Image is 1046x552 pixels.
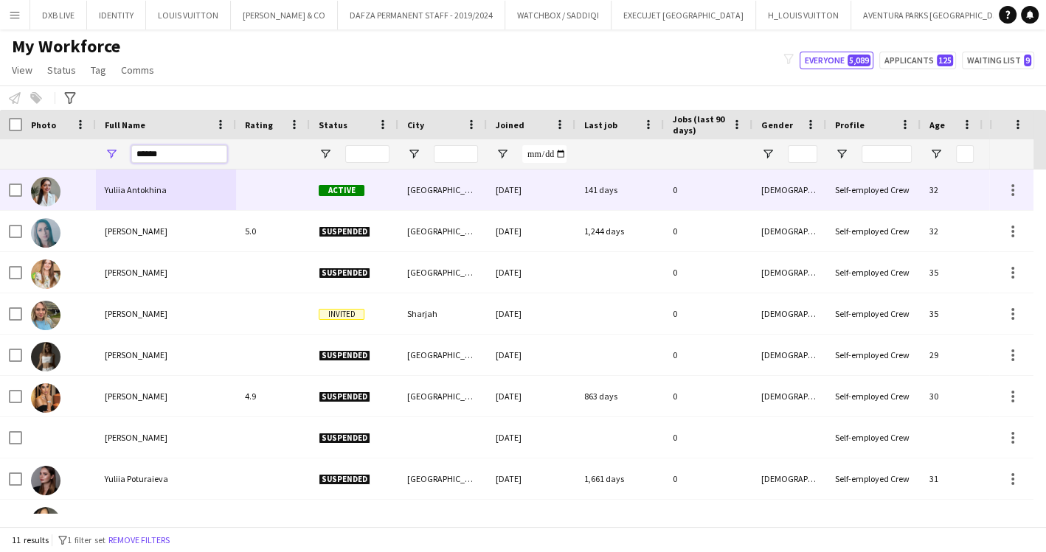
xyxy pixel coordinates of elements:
div: [GEOGRAPHIC_DATA] [398,252,487,293]
img: Yuliia Romashko [31,507,60,537]
span: Status [319,119,347,130]
div: 1,661 days [575,458,664,499]
div: [DATE] [487,500,575,540]
span: Suspended [319,226,370,237]
div: [DEMOGRAPHIC_DATA] [752,211,826,251]
div: [DEMOGRAPHIC_DATA] [752,458,826,499]
span: Last job [584,119,617,130]
button: DXB LIVE [30,1,87,29]
div: 0 [664,500,752,540]
div: [GEOGRAPHIC_DATA] [398,458,487,499]
span: Rating [245,119,273,130]
div: 0 [664,335,752,375]
div: 32 [921,170,983,210]
div: [DATE] [487,417,575,458]
span: Yuliia Poturaieva [105,473,168,484]
span: 5,089 [848,55,870,66]
div: 30 [921,376,983,416]
div: 0 [664,252,752,293]
span: Comms [121,63,154,77]
div: [GEOGRAPHIC_DATA] [398,335,487,375]
button: Open Filter Menu [835,147,848,161]
div: 29 [921,335,983,375]
div: 31 [921,458,983,499]
div: 863 days [575,376,664,416]
app-action-btn: Advanced filters [61,89,79,107]
div: 5.0 [236,211,310,251]
input: Gender Filter Input [788,145,817,163]
button: Open Filter Menu [929,147,943,161]
button: LOUIS VUITTON [146,1,231,29]
div: [DATE] [487,335,575,375]
div: [GEOGRAPHIC_DATA] [398,500,487,540]
div: 0 [664,458,752,499]
input: Age Filter Input [956,145,974,163]
input: Profile Filter Input [862,145,912,163]
img: Yuliia Nesteruk [31,383,60,413]
button: H_LOUIS VUITTON [756,1,851,29]
div: [GEOGRAPHIC_DATA] [398,170,487,210]
div: [DEMOGRAPHIC_DATA] [752,293,826,334]
span: [PERSON_NAME] [105,349,167,360]
div: Self-employed Crew [826,211,921,251]
span: [PERSON_NAME] [105,267,167,278]
div: [DATE] [487,170,575,210]
div: [DATE] [487,211,575,251]
div: [DEMOGRAPHIC_DATA] [752,500,826,540]
span: Active [319,185,364,196]
div: [DATE] [487,376,575,416]
div: [DEMOGRAPHIC_DATA] [752,252,826,293]
div: [DEMOGRAPHIC_DATA] [752,170,826,210]
img: Yuliia Antokhina [31,177,60,206]
span: Yuliia Antokhina [105,184,167,195]
button: AVENTURA PARKS [GEOGRAPHIC_DATA] [851,1,1023,29]
div: 4.9 [236,376,310,416]
img: Yuliia Kravets [31,301,60,330]
button: EXECUJET [GEOGRAPHIC_DATA] [612,1,756,29]
div: 35 [921,252,983,293]
button: [PERSON_NAME] & CO [231,1,338,29]
div: 0 [664,211,752,251]
button: Open Filter Menu [105,147,118,161]
span: Suspended [319,474,370,485]
div: 0 [664,293,752,334]
div: [DATE] [487,293,575,334]
button: Remove filters [105,532,173,548]
span: [PERSON_NAME] [105,226,167,237]
button: Open Filter Menu [761,147,775,161]
span: Profile [835,119,865,130]
div: Self-employed Crew [826,170,921,210]
input: Joined Filter Input [522,145,567,163]
button: Waiting list9 [962,52,1034,69]
img: Yuliia Poturaieva [31,466,60,495]
button: Open Filter Menu [319,147,332,161]
a: Comms [115,60,160,80]
span: Suspended [319,391,370,402]
span: Age [929,119,945,130]
img: Yuliia Korablova [31,259,60,289]
span: View [12,63,32,77]
div: Self-employed Crew [826,500,921,540]
a: Status [41,60,82,80]
div: 1,244 days [575,211,664,251]
div: [DEMOGRAPHIC_DATA] [752,335,826,375]
span: Suspended [319,433,370,444]
span: Jobs (last 90 days) [673,113,726,136]
a: View [6,60,38,80]
div: Self-employed Crew [826,335,921,375]
div: 35 [921,293,983,334]
div: 0 [664,376,752,416]
div: 32 [921,211,983,251]
span: 1 filter set [67,534,105,545]
div: [GEOGRAPHIC_DATA] [398,211,487,251]
button: Applicants125 [879,52,956,69]
span: 9 [1024,55,1031,66]
input: Full Name Filter Input [131,145,227,163]
span: City [407,119,424,130]
span: Invited [319,309,364,320]
button: DAFZA PERMANENT STAFF - 2019/2024 [338,1,505,29]
button: Everyone5,089 [800,52,873,69]
span: [PERSON_NAME] [105,432,167,443]
span: Gender [761,119,793,130]
span: Tag [91,63,106,77]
